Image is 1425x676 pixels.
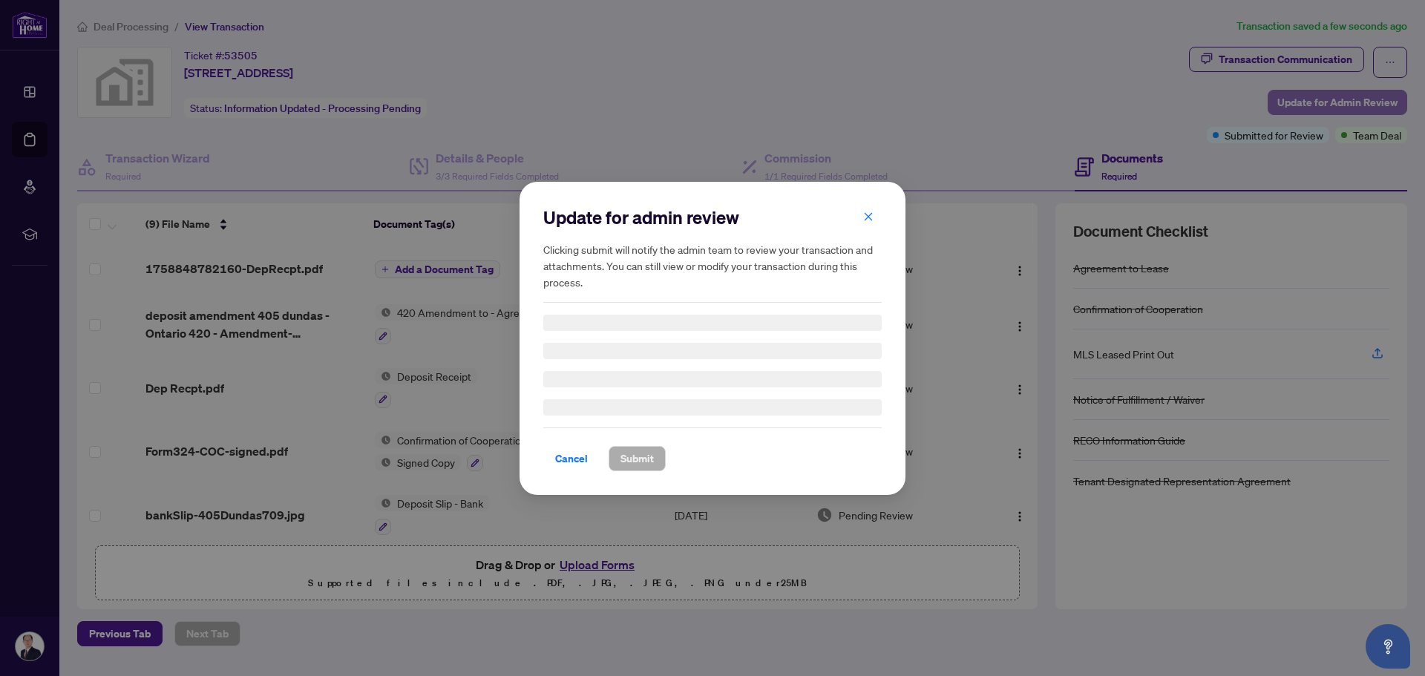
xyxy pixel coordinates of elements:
button: Cancel [543,446,600,471]
button: Submit [609,446,666,471]
span: close [863,211,874,221]
h5: Clicking submit will notify the admin team to review your transaction and attachments. You can st... [543,241,882,290]
button: Open asap [1366,624,1410,669]
span: Cancel [555,447,588,470]
h2: Update for admin review [543,206,882,229]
